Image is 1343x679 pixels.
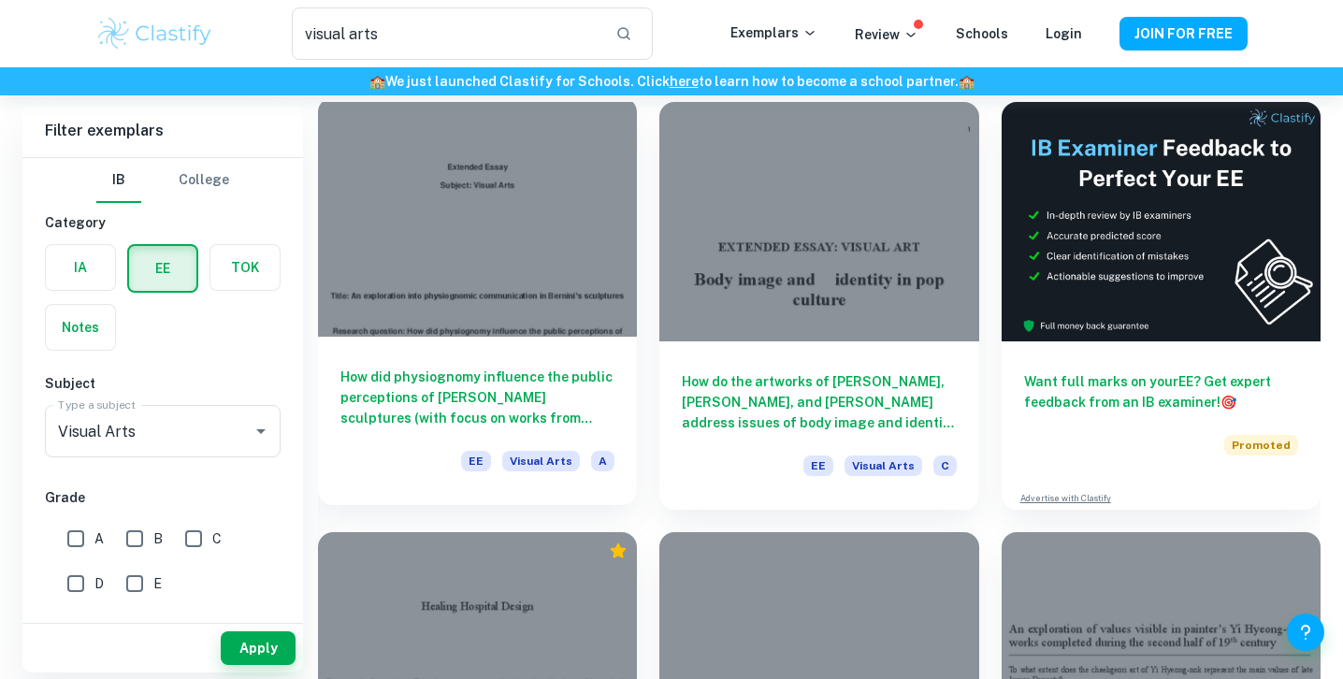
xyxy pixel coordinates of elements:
p: Review [855,24,918,45]
div: Filter type choice [96,158,229,203]
button: IB [96,158,141,203]
h6: Subject [45,373,281,394]
h6: We just launched Clastify for Schools. Click to learn how to become a school partner. [4,71,1339,92]
span: 🏫 [369,74,385,89]
div: Premium [609,542,628,560]
button: Help and Feedback [1287,614,1324,651]
button: College [179,158,229,203]
span: B [153,528,163,549]
label: Type a subject [58,397,136,412]
span: EE [803,455,833,476]
span: EE [461,451,491,471]
span: E [153,573,162,594]
button: IA [46,245,115,290]
p: Exemplars [730,22,817,43]
button: EE [129,246,196,291]
a: How do the artworks of [PERSON_NAME], [PERSON_NAME], and [PERSON_NAME] address issues of body ima... [659,102,978,510]
span: Promoted [1224,435,1298,455]
button: TOK [210,245,280,290]
button: Apply [221,631,296,665]
span: 🎯 [1220,395,1236,410]
a: How did physiognomy influence the public perceptions of [PERSON_NAME] sculptures (with focus on w... [318,102,637,510]
span: Visual Arts [845,455,922,476]
h6: How did physiognomy influence the public perceptions of [PERSON_NAME] sculptures (with focus on w... [340,367,614,428]
span: 🏫 [959,74,975,89]
a: Advertise with Clastify [1020,492,1111,505]
span: A [94,528,104,549]
img: Clastify logo [95,15,214,52]
span: A [591,451,614,471]
a: Schools [956,26,1008,41]
span: D [94,573,104,594]
span: C [933,455,957,476]
button: Open [248,418,274,444]
button: JOIN FOR FREE [1119,17,1248,51]
h6: How do the artworks of [PERSON_NAME], [PERSON_NAME], and [PERSON_NAME] address issues of body ima... [682,371,956,433]
input: Search for any exemplars... [292,7,600,60]
span: Visual Arts [502,451,580,471]
span: C [212,528,222,549]
a: here [670,74,699,89]
h6: Want full marks on your EE ? Get expert feedback from an IB examiner! [1024,371,1298,412]
h6: Filter exemplars [22,105,303,157]
a: Want full marks on yourEE? Get expert feedback from an IB examiner!PromotedAdvertise with Clastify [1002,102,1321,510]
button: Notes [46,305,115,350]
h6: Grade [45,487,281,508]
img: Thumbnail [1002,102,1321,341]
a: Login [1046,26,1082,41]
h6: Category [45,212,281,233]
